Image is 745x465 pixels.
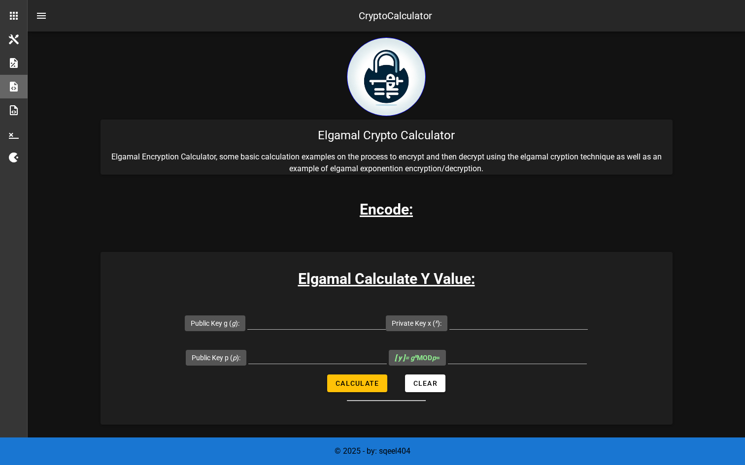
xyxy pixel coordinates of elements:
[30,4,53,28] button: nav-menu-toggle
[395,354,405,362] b: [ y ]
[335,446,410,456] span: © 2025 - by: sqeel404
[233,354,237,362] i: p
[360,198,413,220] h3: Encode:
[347,37,426,116] img: encryption logo
[395,354,440,362] span: MOD =
[432,354,436,362] i: p
[405,374,445,392] button: Clear
[101,268,673,290] h3: Elgamal Calculate Y Value:
[414,353,417,359] sup: x
[347,109,426,118] a: home
[101,120,673,151] div: Elgamal Crypto Calculator
[101,151,673,175] p: Elgamal Encryption Calculator, some basic calculation examples on the process to encrypt and then...
[359,8,432,23] div: CryptoCalculator
[192,353,240,363] label: Public Key p ( ):
[435,318,438,325] sup: x
[232,319,236,327] i: g
[392,318,441,328] label: Private Key x ( ):
[413,379,438,387] span: Clear
[395,354,417,362] i: = g
[191,318,239,328] label: Public Key g ( ):
[335,379,379,387] span: Calculate
[327,374,387,392] button: Calculate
